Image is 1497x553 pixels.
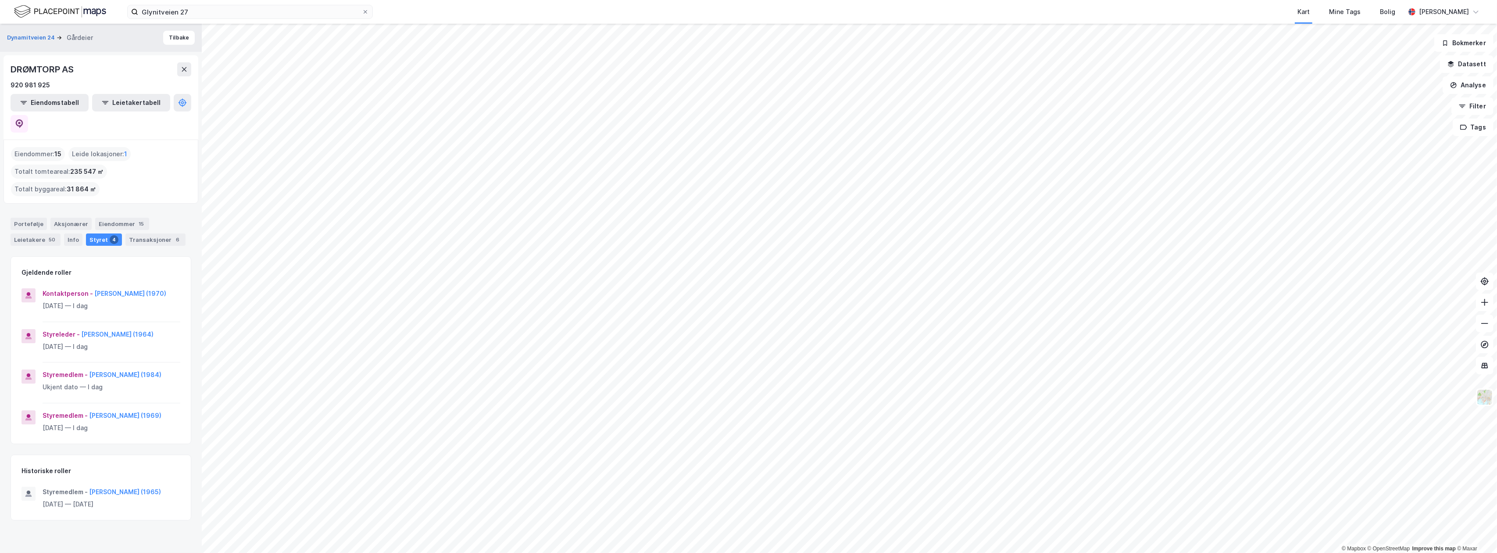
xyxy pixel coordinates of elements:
a: OpenStreetMap [1368,546,1410,552]
div: Ukjent dato — I dag [43,382,180,392]
img: Z [1476,389,1493,406]
div: Eiendommer [95,218,149,230]
div: Aksjonærer [50,218,92,230]
button: Dynamitveien 24 [7,33,57,42]
div: 6 [173,235,182,244]
div: Mine Tags [1329,7,1361,17]
a: Improve this map [1412,546,1456,552]
iframe: Chat Widget [1453,511,1497,553]
div: [DATE] — [DATE] [43,499,180,510]
span: 31 864 ㎡ [67,184,96,194]
div: Portefølje [11,218,47,230]
button: Tilbake [163,31,195,45]
button: Tags [1453,118,1493,136]
span: 235 547 ㎡ [70,166,104,177]
div: 920 981 925 [11,80,50,90]
div: Eiendommer : [11,147,65,161]
div: Kontrollprogram for chat [1453,511,1497,553]
div: [PERSON_NAME] [1419,7,1469,17]
div: [DATE] — I dag [43,341,180,352]
img: logo.f888ab2527a4732fd821a326f86c7f29.svg [14,4,106,19]
div: 50 [47,235,57,244]
input: Søk på adresse, matrikkel, gårdeiere, leietakere eller personer [138,5,362,18]
div: Totalt tomteareal : [11,165,107,179]
span: 15 [54,149,61,159]
button: Bokmerker [1434,34,1493,52]
div: Historiske roller [21,466,71,476]
div: 15 [137,219,146,228]
div: Bolig [1380,7,1395,17]
div: DRØMTORP AS [11,62,75,76]
div: Leide lokasjoner : [68,147,131,161]
div: Styret [86,233,122,246]
div: [DATE] — I dag [43,301,180,311]
button: Filter [1451,97,1493,115]
div: Leietakere [11,233,61,246]
div: Totalt byggareal : [11,182,100,196]
div: 4 [110,235,118,244]
button: Analyse [1443,76,1493,94]
div: Info [64,233,82,246]
button: Datasett [1440,55,1493,73]
div: Transaksjoner [125,233,186,246]
button: Leietakertabell [92,94,170,111]
div: Kart [1297,7,1310,17]
div: Gårdeier [67,32,93,43]
a: Mapbox [1342,546,1366,552]
span: 1 [124,149,127,159]
div: Gjeldende roller [21,267,71,278]
button: Eiendomstabell [11,94,89,111]
div: [DATE] — I dag [43,423,180,433]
